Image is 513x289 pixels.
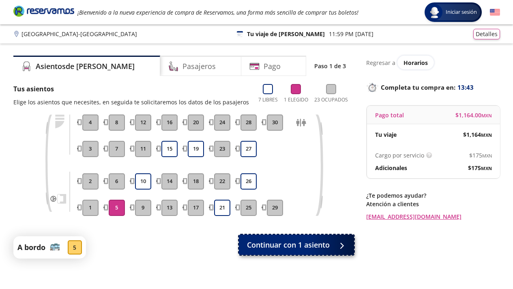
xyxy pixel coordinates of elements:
[267,200,283,216] button: 29
[247,239,330,250] span: Continuar con 1 asiento
[188,200,204,216] button: 17
[182,61,216,72] h4: Pasajeros
[457,83,474,92] span: 13:43
[17,242,45,253] p: A bordo
[366,82,500,93] p: Completa tu compra en :
[109,141,125,157] button: 7
[267,114,283,131] button: 30
[375,111,404,119] p: Pago total
[239,235,354,255] button: Continuar con 1 asiento
[375,151,424,160] p: Cargo por servicio
[481,165,492,171] small: MXN
[240,141,257,157] button: 27
[13,5,74,17] i: Brand Logo
[13,98,249,106] p: Elige los asientos que necesites, en seguida te solicitaremos los datos de los pasajeros
[466,242,505,281] iframe: Messagebird Livechat Widget
[214,173,230,190] button: 22
[482,153,492,159] small: MXN
[161,200,178,216] button: 13
[314,96,348,104] p: 23 Ocupados
[366,200,500,208] p: Atención a clientes
[375,164,407,172] p: Adicionales
[21,30,137,38] p: [GEOGRAPHIC_DATA] - [GEOGRAPHIC_DATA]
[247,30,325,38] p: Tu viaje de [PERSON_NAME]
[68,240,82,254] div: 5
[161,173,178,190] button: 14
[329,30,373,38] p: 11:59 PM [DATE]
[82,114,99,131] button: 4
[188,114,204,131] button: 20
[135,114,151,131] button: 12
[214,141,230,157] button: 23
[77,9,358,16] em: ¡Bienvenido a la nueva experiencia de compra de Reservamos, una forma más sencilla de comprar tus...
[264,61,281,72] h4: Pago
[161,141,178,157] button: 15
[36,61,135,72] h4: Asientos de [PERSON_NAME]
[284,96,308,104] p: 1 Elegido
[366,56,500,69] div: Regresar a ver horarios
[82,173,99,190] button: 2
[240,114,257,131] button: 28
[109,173,125,190] button: 6
[214,200,230,216] button: 21
[404,59,428,67] span: Horarios
[481,132,492,138] small: MXN
[314,62,346,70] p: Paso 1 de 3
[473,29,500,39] button: Detalles
[135,173,151,190] button: 10
[481,112,492,119] small: MXN
[442,8,480,16] span: Iniciar sesión
[258,96,278,104] p: 7 Libres
[13,5,74,19] a: Brand Logo
[490,7,500,17] button: English
[109,114,125,131] button: 8
[366,58,395,67] p: Regresar a
[463,130,492,139] span: $ 1,164
[135,141,151,157] button: 11
[469,151,492,160] span: $ 175
[468,164,492,172] span: $ 175
[214,114,230,131] button: 24
[366,191,500,200] p: ¿Te podemos ayudar?
[135,200,151,216] button: 9
[13,84,249,94] p: Tus asientos
[188,173,204,190] button: 18
[366,212,500,221] a: [EMAIL_ADDRESS][DOMAIN_NAME]
[82,141,99,157] button: 3
[82,200,99,216] button: 1
[109,200,125,216] button: 5
[188,141,204,157] button: 19
[161,114,178,131] button: 16
[240,200,257,216] button: 25
[240,173,257,190] button: 26
[455,111,492,119] span: $ 1,164.00
[375,130,397,139] p: Tu viaje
